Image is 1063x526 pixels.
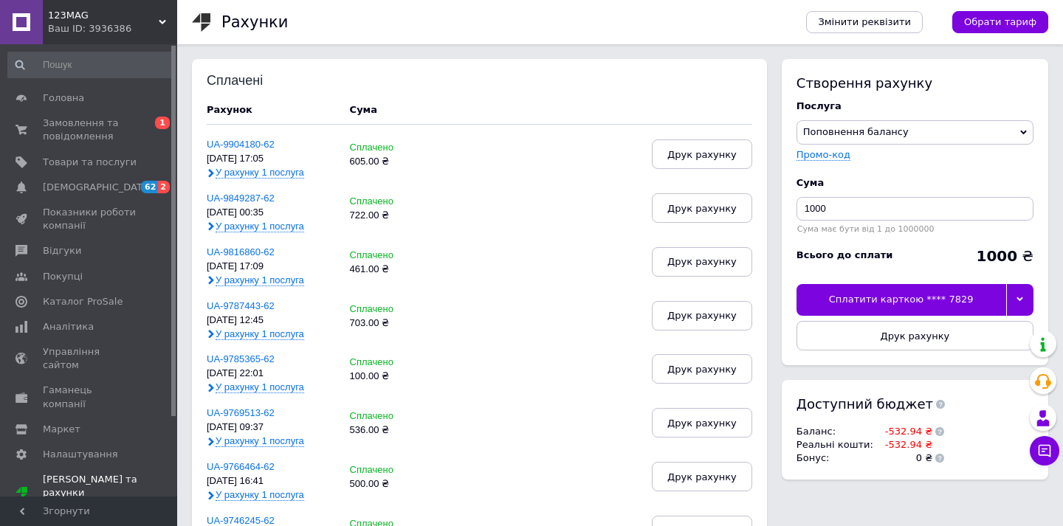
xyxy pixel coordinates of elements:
[881,331,950,342] span: Друк рахунку
[207,315,335,326] div: [DATE] 12:45
[350,304,437,315] div: Сплачено
[141,181,158,193] span: 62
[216,435,304,447] span: У рахунку 1 послуга
[806,11,923,33] a: Змінити реквізити
[207,515,275,526] a: UA-9746245-62
[667,256,737,267] span: Друк рахунку
[350,250,437,261] div: Сплачено
[43,473,177,513] span: [PERSON_NAME] та рахунки
[207,368,335,379] div: [DATE] 22:01
[952,11,1048,33] a: Обрати тариф
[207,300,275,311] a: UA-9787443-62
[652,301,752,331] button: Друк рахунку
[207,193,275,204] a: UA-9849287-62
[350,479,437,490] div: 500.00 ₴
[797,425,877,438] td: Баланс :
[43,181,152,194] span: [DEMOGRAPHIC_DATA]
[350,465,437,476] div: Сплачено
[797,249,893,262] div: Всього до сплати
[877,451,932,465] td: 0 ₴
[207,103,335,117] div: Рахунок
[350,318,437,329] div: 703.00 ₴
[221,13,288,31] h1: Рахунки
[818,15,911,29] span: Змінити реквізити
[158,181,170,193] span: 2
[350,371,437,382] div: 100.00 ₴
[216,489,304,501] span: У рахунку 1 послуга
[43,206,137,232] span: Показники роботи компанії
[652,408,752,437] button: Друк рахунку
[207,353,275,364] a: UA-9785365-62
[350,411,437,422] div: Сплачено
[976,247,1017,265] b: 1000
[207,207,335,218] div: [DATE] 00:35
[207,153,335,165] div: [DATE] 17:05
[797,321,1033,350] button: Друк рахунку
[350,156,437,167] div: 605.00 ₴
[207,74,303,89] div: Сплачені
[797,284,1006,315] div: Сплатити карткою **** 7829
[652,247,752,277] button: Друк рахунку
[207,407,275,418] a: UA-9769513-62
[667,364,737,375] span: Друк рахунку
[207,476,335,487] div: [DATE] 16:41
[155,117,170,129] span: 1
[667,203,737,214] span: Друк рахунку
[797,149,850,160] label: Промо-код
[207,139,275,150] a: UA-9904180-62
[350,425,437,436] div: 536.00 ₴
[43,156,137,169] span: Товари та послуги
[350,196,437,207] div: Сплачено
[652,354,752,384] button: Друк рахунку
[43,448,118,461] span: Налаштування
[964,15,1036,29] span: Обрати тариф
[797,451,877,465] td: Бонус :
[1030,436,1059,466] button: Чат з покупцем
[667,471,737,482] span: Друк рахунку
[43,423,80,436] span: Маркет
[350,210,437,221] div: 722.00 ₴
[797,438,877,451] td: Реальні кошти :
[216,381,304,393] span: У рахунку 1 послуга
[43,244,81,257] span: Відгуки
[667,149,737,160] span: Друк рахунку
[43,117,137,143] span: Замовлення та повідомлення
[797,224,1033,234] div: Сума має бути від 1 до 1000000
[207,261,335,272] div: [DATE] 17:09
[43,270,83,283] span: Покупці
[350,103,377,117] div: Cума
[797,100,1033,113] div: Послуга
[350,142,437,153] div: Сплачено
[877,438,932,451] td: -532.94 ₴
[207,422,335,433] div: [DATE] 09:37
[43,384,137,410] span: Гаманець компанії
[350,264,437,275] div: 461.00 ₴
[976,249,1033,263] div: ₴
[48,22,177,35] div: Ваш ID: 3936386
[350,357,437,368] div: Сплачено
[216,328,304,340] span: У рахунку 1 послуга
[797,197,1033,221] input: Введіть суму
[797,176,1033,190] div: Cума
[652,462,752,491] button: Друк рахунку
[797,74,1033,92] div: Створення рахунку
[43,345,137,372] span: Управління сайтом
[216,167,304,179] span: У рахунку 1 послуга
[207,461,275,472] a: UA-9766464-62
[216,274,304,286] span: У рахунку 1 послуга
[43,91,84,105] span: Головна
[797,395,933,413] span: Доступний бюджет
[48,9,159,22] span: 123MAG
[652,139,752,169] button: Друк рахунку
[216,221,304,232] span: У рахунку 1 послуга
[7,52,174,78] input: Пошук
[652,193,752,223] button: Друк рахунку
[43,320,94,333] span: Аналітика
[877,425,932,438] td: -532.94 ₴
[207,246,275,257] a: UA-9816860-62
[667,418,737,429] span: Друк рахунку
[43,295,123,308] span: Каталог ProSale
[667,310,737,321] span: Друк рахунку
[803,126,909,137] span: Поповнення балансу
